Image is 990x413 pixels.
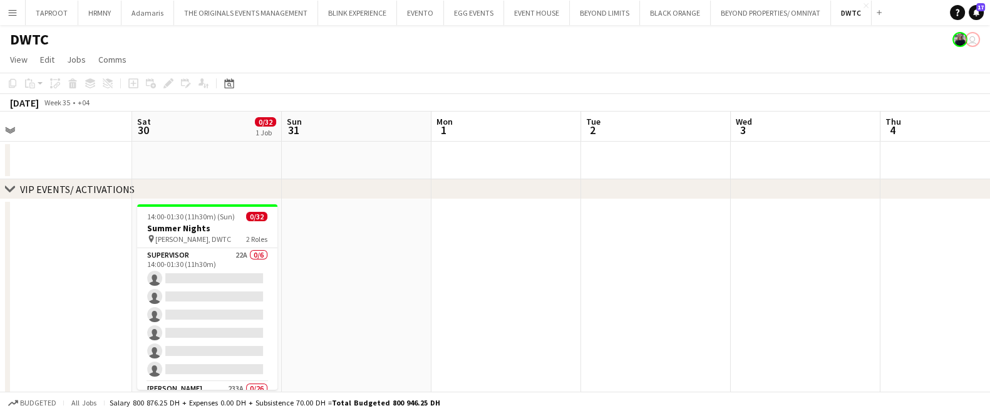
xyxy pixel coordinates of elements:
[137,204,277,390] app-job-card: 14:00-01:30 (11h30m) (Sun)0/32Summer Nights [PERSON_NAME], DWTC2 RolesSupervisor22A0/614:00-01:30...
[174,1,318,25] button: THE ORIGINALS EVENTS MANAGEMENT
[78,1,121,25] button: HRMNY
[98,54,126,65] span: Comms
[734,123,752,137] span: 3
[444,1,504,25] button: EGG EVENTS
[137,222,277,234] h3: Summer Nights
[155,234,231,244] span: [PERSON_NAME], DWTC
[287,116,302,127] span: Sun
[121,1,174,25] button: Adamaris
[10,97,39,109] div: [DATE]
[137,116,151,127] span: Sat
[246,212,267,221] span: 0/32
[78,98,90,107] div: +04
[20,399,56,407] span: Budgeted
[20,183,135,196] div: VIP EVENTS/ ACTIVATIONS
[976,3,985,11] span: 17
[10,30,49,49] h1: DWTC
[711,1,831,25] button: BEYOND PROPERTIES/ OMNIYAT
[969,5,984,20] a: 17
[35,51,59,68] a: Edit
[137,248,277,382] app-card-role: Supervisor22A0/614:00-01:30 (11h30m)
[255,128,276,137] div: 1 Job
[135,123,151,137] span: 30
[436,116,453,127] span: Mon
[41,98,73,107] span: Week 35
[504,1,570,25] button: EVENT HOUSE
[570,1,640,25] button: BEYOND LIMITS
[5,51,33,68] a: View
[435,123,453,137] span: 1
[586,116,601,127] span: Tue
[885,116,901,127] span: Thu
[965,32,980,47] app-user-avatar: Kerem Sungur
[246,234,267,244] span: 2 Roles
[255,117,276,127] span: 0/32
[40,54,54,65] span: Edit
[93,51,131,68] a: Comms
[285,123,302,137] span: 31
[318,1,397,25] button: BLINK EXPERIENCE
[584,123,601,137] span: 2
[332,398,440,407] span: Total Budgeted 800 946.25 DH
[736,116,752,127] span: Wed
[640,1,711,25] button: BLACK ORANGE
[26,1,78,25] button: TAPROOT
[69,398,99,407] span: All jobs
[62,51,91,68] a: Jobs
[6,396,58,410] button: Budgeted
[110,398,440,407] div: Salary 800 876.25 DH + Expenses 0.00 DH + Subsistence 70.00 DH =
[67,54,86,65] span: Jobs
[10,54,28,65] span: View
[952,32,967,47] app-user-avatar: Anastasiia Iemelianova
[147,212,235,221] span: 14:00-01:30 (11h30m) (Sun)
[397,1,444,25] button: EVENTO
[831,1,872,25] button: DWTC
[884,123,901,137] span: 4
